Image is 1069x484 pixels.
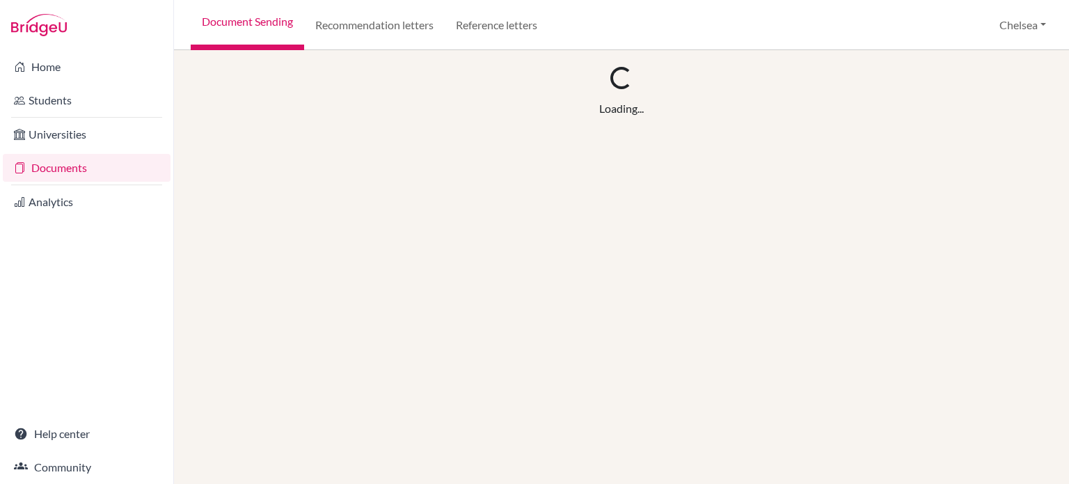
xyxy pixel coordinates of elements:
a: Documents [3,154,171,182]
img: Bridge-U [11,14,67,36]
a: Students [3,86,171,114]
button: Chelsea [993,12,1052,38]
div: Loading... [599,100,644,117]
a: Community [3,453,171,481]
a: Analytics [3,188,171,216]
a: Universities [3,120,171,148]
a: Help center [3,420,171,448]
a: Home [3,53,171,81]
